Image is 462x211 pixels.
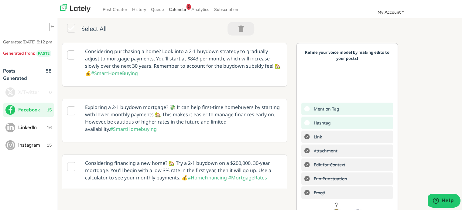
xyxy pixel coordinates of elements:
[3,119,54,134] button: LinkedIn16
[46,66,52,84] span: 58
[187,3,191,9] a: 1
[130,4,149,14] a: History
[189,4,212,14] a: Analytics
[169,6,187,12] span: Calendar
[18,141,47,148] span: Instagram
[428,193,460,208] iframe: Opens a widget where you can find more information
[3,102,54,116] button: Facebook15
[81,24,107,33] span: Select All
[18,88,49,95] span: X/Twitter
[91,69,138,76] span: #SmartHomeBuying
[166,4,189,14] a: Calendar1
[80,42,286,80] p: Considering purchasing a home? Look into a 2-1 buydown strategy to gradually adjust to mortgage p...
[311,159,347,168] s: Double-check the A.I. to make sure nothing wonky got thru.
[36,49,51,56] span: PASTE
[212,4,241,14] a: Subscription
[47,106,52,112] span: 15
[47,124,52,130] span: 16
[149,4,166,14] a: Queue
[100,4,130,14] a: Post Creator
[110,125,157,131] span: #SmartHomebuying
[80,154,286,185] p: Considering financing a new home? 🏡 Try a 2-1 buydown on a $200,000, 30-year mortgage. You'll beg...
[18,123,47,130] span: LinkedIn
[228,173,267,180] span: #MortgageRates
[311,104,341,112] span: Add mention tags to leverage the sharing power of others.
[304,49,390,60] p: Refine your voice model by making edits to your posts!
[311,173,349,182] s: Add exclamation marks, ellipses, etc. to better communicate tone.
[228,21,254,35] button: Trash 0 Post
[375,6,406,16] a: My Account
[80,98,286,136] p: Exploring a 2-1 buydown mortgage? 💸 It can help first-time homebuyers by starting with lower mont...
[3,66,33,81] p: Posts Generated
[47,141,52,148] span: 15
[311,145,339,154] s: Add a video or photo or swap out the default image from any link for increased visual appeal.
[188,173,227,180] span: #HomeFinancing
[311,187,327,196] s: Add emojis to clarify and drive home the tone of your message.
[49,88,52,95] span: 0
[3,49,35,55] span: Generated from:
[377,9,400,14] span: My Account
[22,38,52,44] span: [DATE] 8:12 pm
[60,3,91,12] img: lately_logo_nav.700ca2e7.jpg
[3,84,54,99] button: X/Twitter0
[3,137,54,151] button: Instagram15
[311,131,323,140] s: Add a link to drive traffic to a website or landing page.
[3,38,54,44] p: Generated
[311,117,332,126] span: Add hashtags for context vs. index rankings for increased engagement.
[18,105,47,113] span: Facebook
